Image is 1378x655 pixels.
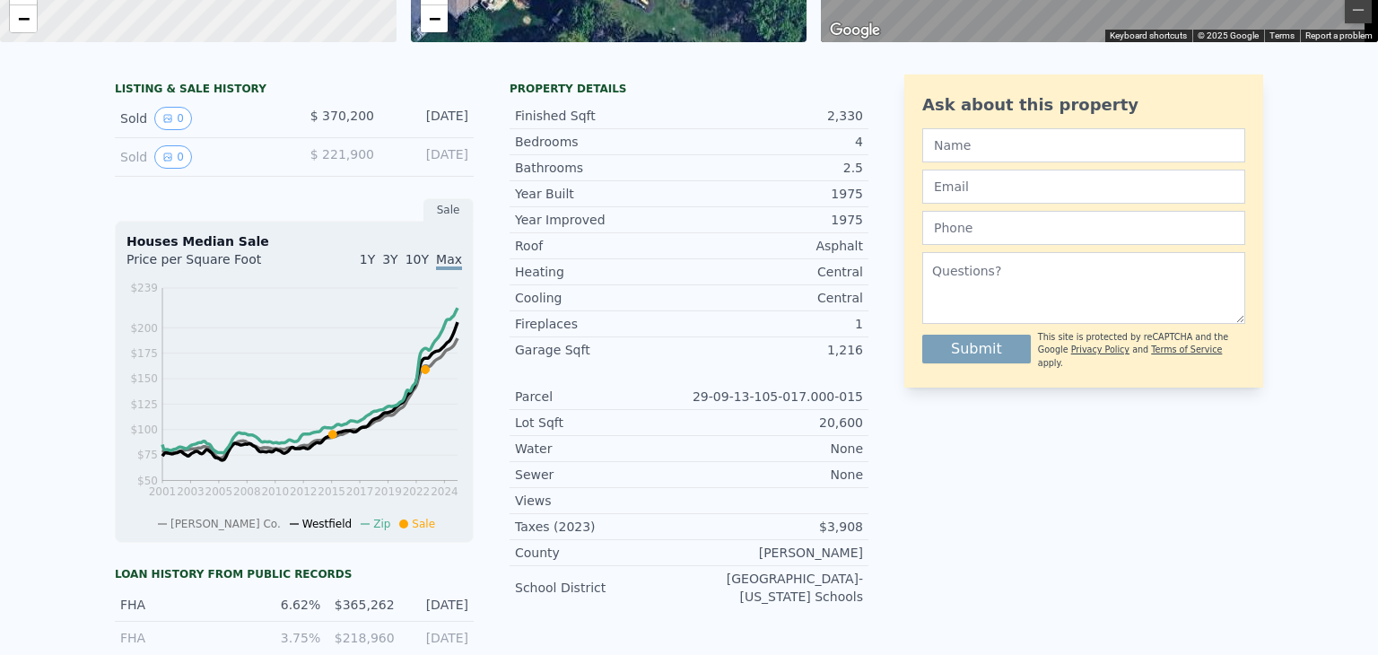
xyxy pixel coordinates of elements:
a: Report a problem [1305,31,1373,40]
div: 6.62% [257,596,320,614]
button: Keyboard shortcuts [1110,30,1187,42]
div: 2.5 [689,159,863,177]
div: None [689,466,863,484]
div: This site is protected by reCAPTCHA and the Google and apply. [1038,331,1245,370]
div: FHA [120,629,247,647]
div: School District [515,579,689,597]
tspan: 2008 [233,485,261,498]
div: Views [515,492,689,510]
span: Westfield [302,518,352,530]
tspan: 2019 [374,485,402,498]
tspan: 2017 [346,485,374,498]
div: Finished Sqft [515,107,689,125]
div: Garage Sqft [515,341,689,359]
tspan: $200 [130,322,158,335]
div: $218,960 [331,629,394,647]
tspan: $175 [130,347,158,360]
div: Bedrooms [515,133,689,151]
tspan: $50 [137,475,158,487]
tspan: 2022 [403,485,431,498]
tspan: 2012 [290,485,318,498]
input: Name [922,128,1245,162]
div: [DATE] [388,145,468,169]
div: Loan history from public records [115,567,474,581]
div: Central [689,289,863,307]
div: [DATE] [406,596,468,614]
span: 1Y [360,252,375,266]
div: 1975 [689,185,863,203]
div: County [515,544,689,562]
a: Terms of Service [1151,345,1222,354]
div: 1975 [689,211,863,229]
div: 2,330 [689,107,863,125]
span: $ 221,900 [310,147,374,162]
div: Sold [120,107,280,130]
span: − [428,7,440,30]
a: Zoom out [10,5,37,32]
span: Sale [412,518,435,530]
input: Phone [922,211,1245,245]
div: 1 [689,315,863,333]
tspan: $239 [130,282,158,294]
tspan: 2005 [205,485,233,498]
div: Central [689,263,863,281]
div: Ask about this property [922,92,1245,118]
tspan: 2003 [177,485,205,498]
div: Year Improved [515,211,689,229]
div: $3,908 [689,518,863,536]
span: Max [436,252,462,270]
div: $365,262 [331,596,394,614]
div: Property details [510,82,868,96]
tspan: $150 [130,372,158,385]
div: [DATE] [388,107,468,130]
div: Parcel [515,388,689,406]
span: − [18,7,30,30]
div: Taxes (2023) [515,518,689,536]
div: None [689,440,863,458]
span: $ 370,200 [310,109,374,123]
div: Houses Median Sale [126,232,462,250]
input: Email [922,170,1245,204]
a: Open this area in Google Maps (opens a new window) [825,19,885,42]
tspan: 2010 [261,485,289,498]
tspan: $75 [137,449,158,461]
button: Submit [922,335,1031,363]
button: View historical data [154,145,192,169]
div: Fireplaces [515,315,689,333]
div: 20,600 [689,414,863,432]
div: Asphalt [689,237,863,255]
a: Zoom out [421,5,448,32]
div: Year Built [515,185,689,203]
span: 10Y [406,252,429,266]
div: Water [515,440,689,458]
tspan: $100 [130,424,158,436]
div: 29-09-13-105-017.000-015 [689,388,863,406]
div: Sewer [515,466,689,484]
span: © 2025 Google [1198,31,1259,40]
div: 1,216 [689,341,863,359]
span: Zip [373,518,390,530]
div: LISTING & SALE HISTORY [115,82,474,100]
tspan: $125 [130,398,158,411]
div: Cooling [515,289,689,307]
img: Google [825,19,885,42]
tspan: 2015 [318,485,345,498]
span: [PERSON_NAME] Co. [170,518,281,530]
tspan: 2024 [431,485,458,498]
div: Sold [120,145,280,169]
div: Roof [515,237,689,255]
div: FHA [120,596,247,614]
div: [DATE] [406,629,468,647]
div: Price per Square Foot [126,250,294,279]
div: Lot Sqft [515,414,689,432]
div: Sale [423,198,474,222]
div: 4 [689,133,863,151]
div: [PERSON_NAME] [689,544,863,562]
div: 3.75% [257,629,320,647]
button: View historical data [154,107,192,130]
span: 3Y [382,252,397,266]
div: [GEOGRAPHIC_DATA]-[US_STATE] Schools [689,570,863,606]
a: Privacy Policy [1071,345,1129,354]
div: Heating [515,263,689,281]
div: Bathrooms [515,159,689,177]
